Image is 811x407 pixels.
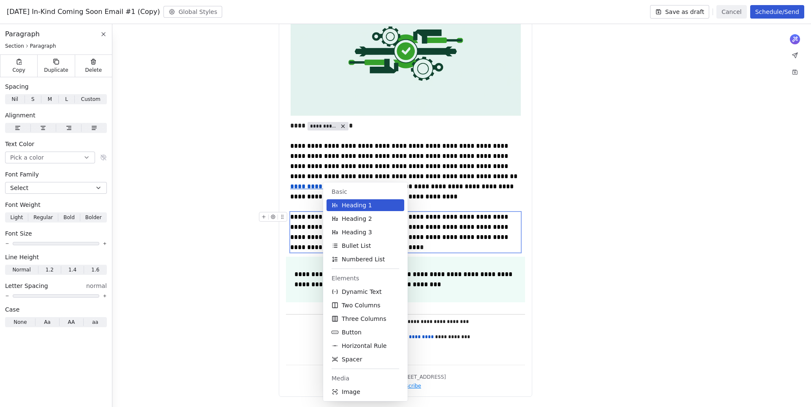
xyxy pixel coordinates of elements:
span: Heading 2 [342,214,372,223]
span: Elements [332,274,399,282]
span: Media [332,374,399,383]
span: None [14,318,27,326]
span: Dynamic Text [342,288,382,296]
span: Horizontal Rule [342,342,386,350]
span: Numbered List [342,255,385,263]
button: Button [327,326,404,338]
span: Font Size [5,229,32,238]
span: 1.2 [46,266,54,274]
button: Horizontal Rule [327,340,404,352]
button: Heading 3 [327,226,404,238]
button: Bullet List [327,240,404,252]
span: Custom [81,95,101,103]
button: Image [327,386,404,398]
span: Copy [12,67,25,73]
span: L [65,95,68,103]
span: 1.4 [68,266,76,274]
button: Three Columns [327,313,404,325]
button: Heading 2 [327,213,404,225]
span: Paragraph [5,29,40,39]
span: Font Family [5,170,39,179]
span: aa [92,318,98,326]
span: M [48,95,52,103]
button: Cancel [716,5,746,19]
span: Basic [332,187,399,196]
button: Dynamic Text [327,286,404,298]
span: Bold [63,214,75,221]
button: Heading 1 [327,199,404,211]
button: Numbered List [327,253,404,265]
span: Select [10,184,28,192]
span: S [31,95,35,103]
span: Text Color [5,140,34,148]
button: Save as draft [650,5,710,19]
span: Spacing [5,82,29,91]
span: Heading 3 [342,228,372,236]
button: Global Styles [163,6,223,18]
span: Spacer [342,355,362,364]
button: Two Columns [327,299,404,311]
span: Nil [11,95,18,103]
span: Bolder [85,214,102,221]
span: [DATE] In-Kind Coming Soon Email #1 (Copy) [7,7,160,17]
span: Bullet List [342,241,371,250]
span: Button [342,328,362,336]
span: Normal [12,266,30,274]
span: 1.6 [91,266,99,274]
span: Heading 1 [342,201,372,209]
span: Aa [44,318,51,326]
span: Paragraph [30,43,56,49]
button: Spacer [327,353,404,365]
span: Letter Spacing [5,282,48,290]
span: Delete [85,67,102,73]
span: Regular [33,214,53,221]
span: Three Columns [342,315,386,323]
span: Case [5,305,19,314]
button: Schedule/Send [750,5,804,19]
span: Image [342,388,360,396]
span: Light [10,214,23,221]
span: AA [68,318,75,326]
span: Duplicate [44,67,68,73]
span: Alignment [5,111,35,119]
span: Line Height [5,253,39,261]
span: Font Weight [5,201,41,209]
button: Pick a color [5,152,95,163]
span: normal [86,282,107,290]
span: Section [5,43,24,49]
span: Two Columns [342,301,381,309]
